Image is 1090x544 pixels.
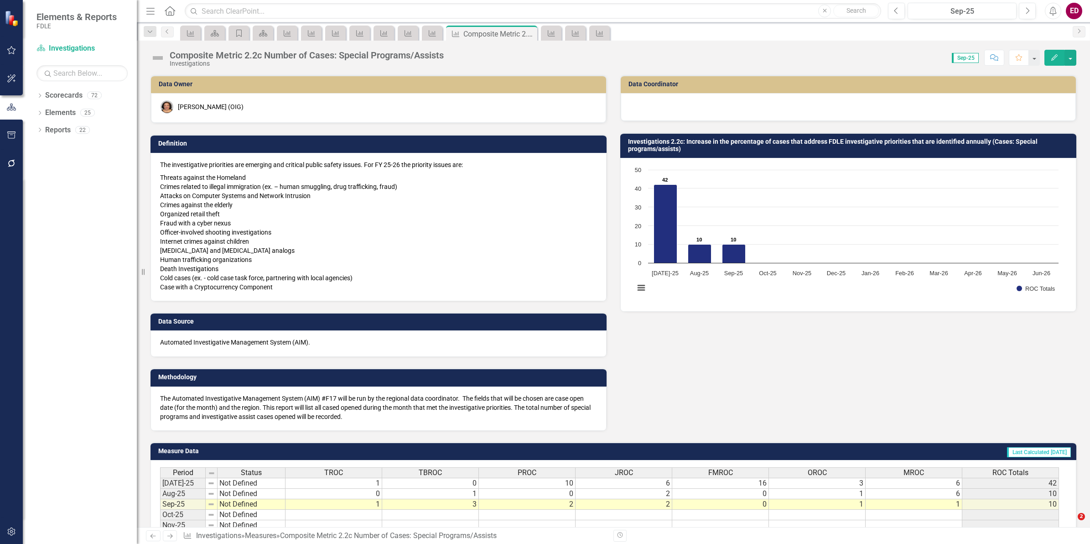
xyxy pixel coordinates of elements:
[759,270,776,277] text: Oct-25
[866,489,962,499] td: 6
[382,478,479,489] td: 0
[160,510,206,520] td: Oct-25
[952,53,979,63] span: Sep-25
[846,7,866,14] span: Search
[808,469,827,477] span: OROC
[1066,3,1082,19] div: ED
[769,478,866,489] td: 3
[962,489,1059,499] td: 10
[731,237,736,242] text: 10
[696,237,702,242] text: 10
[208,511,215,518] img: 8DAGhfEEPCf229AAAAAElFTkSuQmCC
[628,138,1072,152] h3: Investigations 2.2c: Increase in the percentage of cases that address FDLE investigative prioriti...
[208,470,215,477] img: 8DAGhfEEPCf229AAAAAElFTkSuQmCC
[672,478,769,489] td: 16
[479,499,576,510] td: 2
[866,499,962,510] td: 1
[36,11,117,22] span: Elements & Reports
[208,501,215,508] img: 8DAGhfEEPCf229AAAAAElFTkSuQmCC
[479,489,576,499] td: 0
[518,469,536,477] span: PROC
[576,499,672,510] td: 2
[635,167,641,173] text: 50
[160,478,206,489] td: [DATE]-25
[635,241,641,248] text: 10
[218,489,285,499] td: Not Defined
[324,469,343,477] span: TROC
[463,28,535,40] div: Composite Metric 2.2c Number of Cases: Special Programs/Assists
[280,531,497,540] div: Composite Metric 2.2c Number of Cases: Special Programs/Assists
[635,185,641,192] text: 40
[196,531,241,540] a: Investigations
[382,499,479,510] td: 3
[218,520,285,531] td: Not Defined
[160,394,597,421] p: The Automated Investigative Management System (AIM) #F17 will be run by the regional data coordin...
[635,223,641,230] text: 20
[630,165,1067,302] div: Chart. Highcharts interactive chart.
[160,520,206,531] td: Nov-25
[382,489,479,499] td: 1
[285,499,382,510] td: 1
[793,270,811,277] text: Nov-25
[1059,513,1081,535] iframe: Intercom live chat
[185,3,881,19] input: Search ClearPoint...
[160,489,206,499] td: Aug-25
[1078,513,1085,520] span: 2
[708,469,733,477] span: FMROC
[218,499,285,510] td: Not Defined
[208,490,215,497] img: 8DAGhfEEPCf229AAAAAElFTkSuQmCC
[929,270,948,277] text: Mar-26
[690,270,709,277] text: Aug-25
[419,469,442,477] span: TBROC
[769,499,866,510] td: 1
[158,318,602,325] h3: Data Source
[285,489,382,499] td: 0
[36,22,117,30] small: FDLE
[160,338,597,347] p: Automated Investigative Management System (AIM).
[87,92,102,99] div: 72
[997,270,1017,277] text: May-26
[1033,270,1050,277] text: Jun-26
[75,126,90,134] div: 22
[36,43,128,54] a: Investigations
[178,102,244,111] div: [PERSON_NAME] (OIG)
[45,90,83,101] a: Scorecards
[241,469,262,477] span: Status
[672,489,769,499] td: 0
[158,140,602,147] h3: Definition
[672,499,769,510] td: 0
[245,531,276,540] a: Measures
[173,469,193,477] span: Period
[652,270,679,277] text: [DATE]-25
[160,499,206,510] td: Sep-25
[911,6,1013,17] div: Sep-25
[161,100,173,113] img: Nancy Verhine
[662,177,668,183] text: 42
[1025,285,1055,292] text: ROC Totals
[576,478,672,489] td: 6
[635,282,648,294] button: View chart menu, Chart
[45,108,76,118] a: Elements
[36,65,128,81] input: Search Below...
[635,204,641,211] text: 30
[218,510,285,520] td: Not Defined
[159,81,602,88] h3: Data Owner
[615,469,633,477] span: JROC
[45,125,71,136] a: Reports
[151,51,165,65] img: Not Defined
[576,489,672,499] td: 2
[630,165,1063,302] svg: Interactive chart
[218,478,285,489] td: Not Defined
[170,60,444,67] div: Investigations
[628,81,1071,88] h3: Data Coordinator
[688,245,711,263] path: Aug-25, 10. ROC Totals .
[183,531,607,541] div: » »
[908,3,1017,19] button: Sep-25
[5,10,21,26] img: ClearPoint Strategy
[1017,286,1055,292] button: Show ROC Totals
[654,185,677,263] path: Jul-25, 42. ROC Totals .
[962,478,1059,489] td: 42
[208,480,215,487] img: 8DAGhfEEPCf229AAAAAElFTkSuQmCC
[827,270,846,277] text: Dec-25
[285,478,382,489] td: 1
